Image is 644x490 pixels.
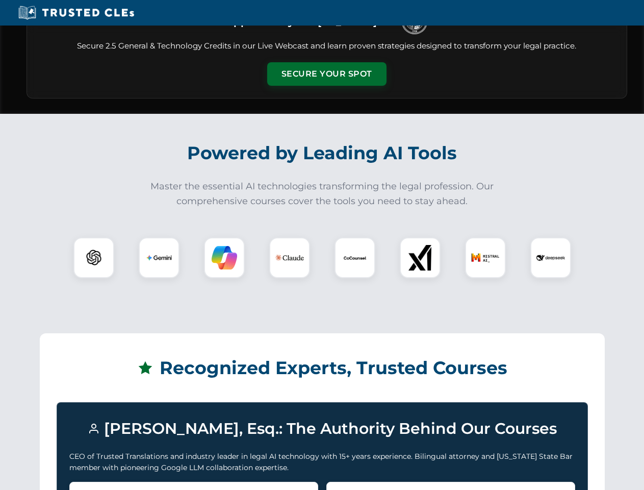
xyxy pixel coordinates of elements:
[530,237,571,278] div: DeepSeek
[275,243,304,272] img: Claude Logo
[212,245,237,271] img: Copilot Logo
[269,237,310,278] div: Claude
[334,237,375,278] div: CoCounsel
[40,135,605,171] h2: Powered by Leading AI Tools
[407,245,433,271] img: xAI Logo
[400,237,441,278] div: xAI
[15,5,137,20] img: Trusted CLEs
[79,243,109,273] img: ChatGPT Logo
[39,40,614,52] p: Secure 2.5 General & Technology Credits in our Live Webcast and learn proven strategies designed ...
[139,237,179,278] div: Gemini
[69,451,575,474] p: CEO of Trusted Translations and industry leader in legal AI technology with 15+ years experience....
[69,415,575,443] h3: [PERSON_NAME], Esq.: The Authority Behind Our Courses
[536,243,565,272] img: DeepSeek Logo
[57,350,588,386] h2: Recognized Experts, Trusted Courses
[465,237,506,278] div: Mistral AI
[471,243,500,272] img: Mistral AI Logo
[267,62,387,86] button: Secure Your Spot
[73,237,114,278] div: ChatGPT
[144,179,501,209] p: Master the essential AI technologies transforming the legal profession. Our comprehensive courses...
[204,237,245,278] div: Copilot
[146,245,172,271] img: Gemini Logo
[342,245,368,271] img: CoCounsel Logo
